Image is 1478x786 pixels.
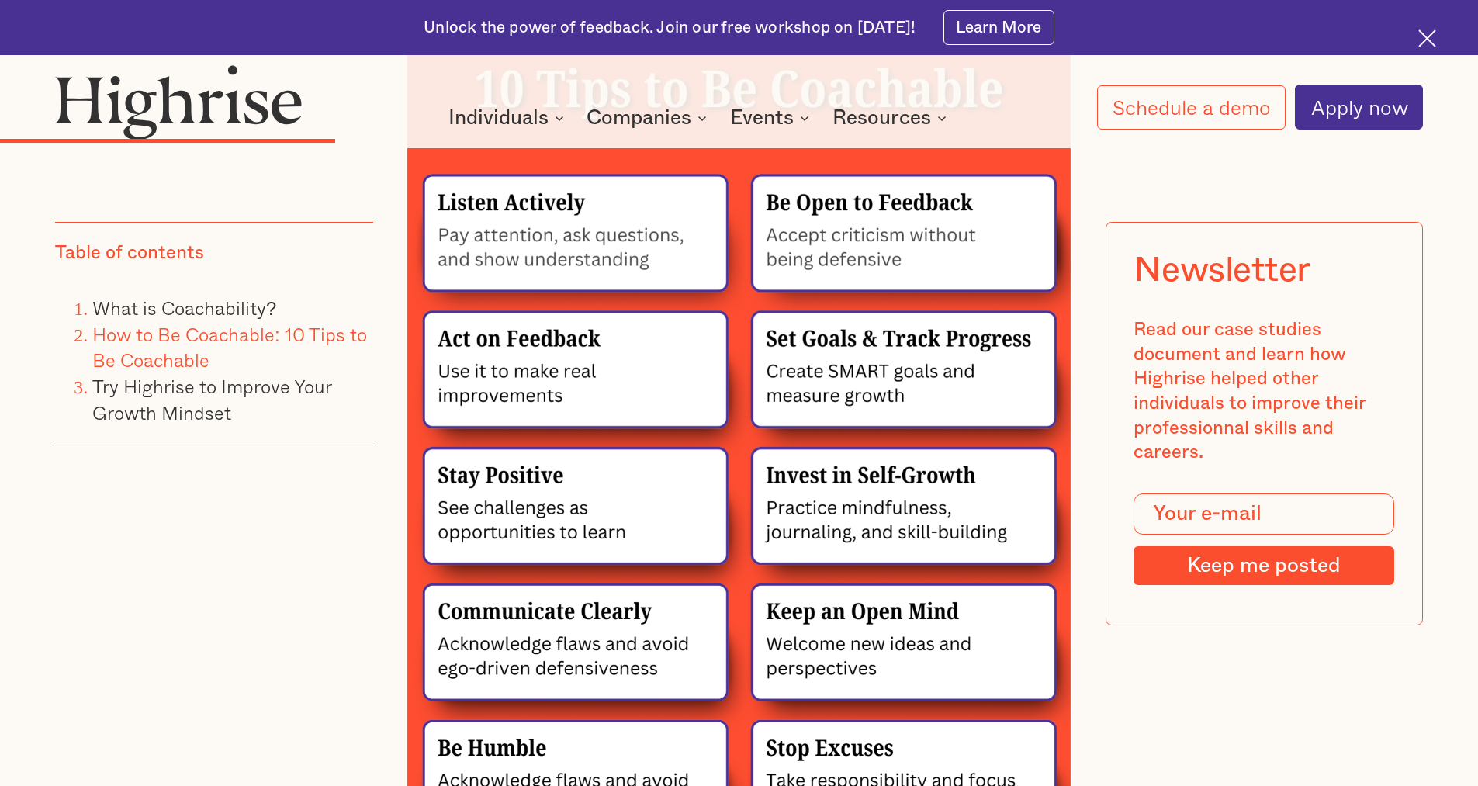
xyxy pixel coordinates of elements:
[943,10,1054,45] a: Learn More
[448,109,549,127] div: Individuals
[92,372,331,427] a: Try Highrise to Improve Your Growth Mindset
[424,17,916,39] div: Unlock the power of feedback. Join our free workshop on [DATE]!
[1134,250,1310,290] div: Newsletter
[730,109,814,127] div: Events
[1134,493,1394,585] form: Modal Form
[1134,546,1394,585] input: Keep me posted
[587,109,711,127] div: Companies
[55,64,302,139] img: Highrise logo
[92,293,276,322] a: What is Coachability?
[448,109,569,127] div: Individuals
[832,109,931,127] div: Resources
[587,109,691,127] div: Companies
[730,109,794,127] div: Events
[1295,85,1423,130] a: Apply now
[92,320,367,375] a: How to Be Coachable: 10 Tips to Be Coachable
[55,241,204,266] div: Table of contents
[832,109,951,127] div: Resources
[1418,29,1436,47] img: Cross icon
[1097,85,1286,130] a: Schedule a demo
[1134,318,1394,466] div: Read our case studies document and learn how Highrise helped other individuals to improve their p...
[1134,493,1394,535] input: Your e-mail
